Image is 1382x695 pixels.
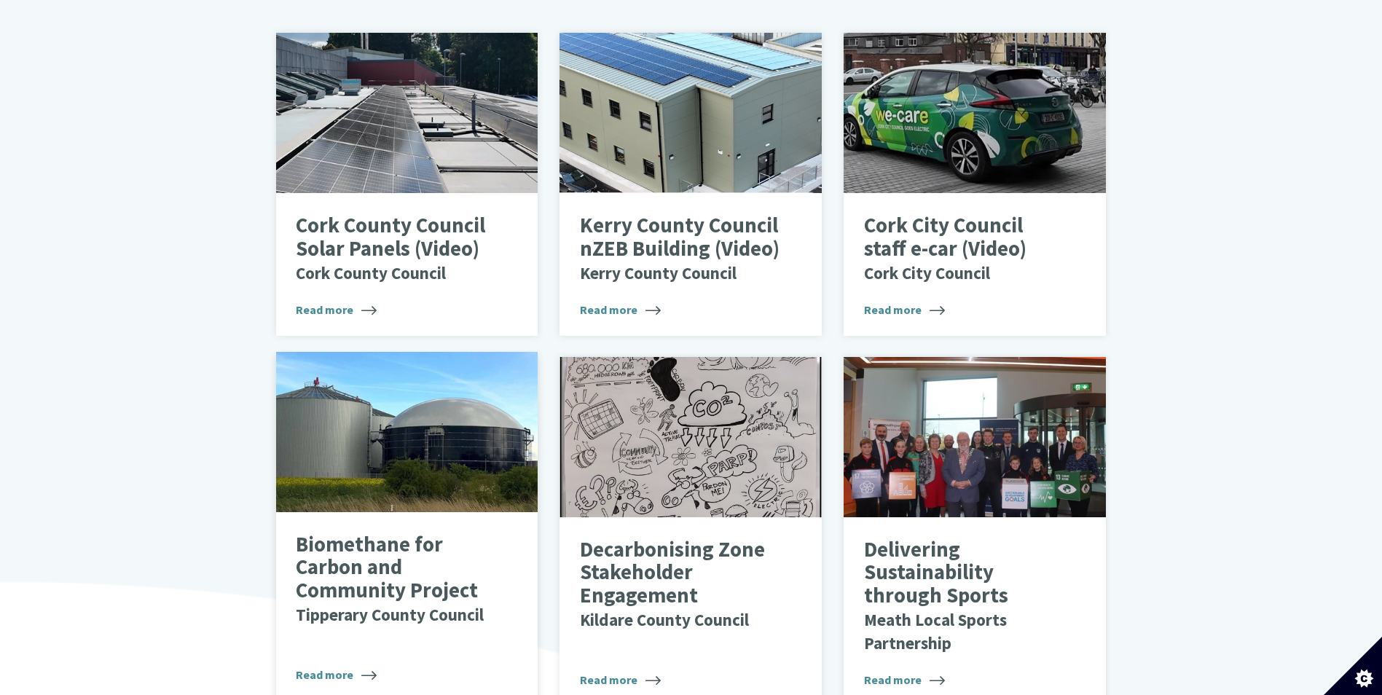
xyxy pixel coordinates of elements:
p: Cork County Council Solar Panels (Video) [296,214,496,283]
span: Read more [580,301,661,318]
p: Delivering Sustainability through Sports [864,538,1064,653]
span: Read more [296,301,377,318]
p: Decarbonising Zone Stakeholder Engagement [580,538,780,631]
small: Meath Local Sports Partnership [864,609,1007,653]
small: Kildare County Council [580,609,749,630]
span: Read more [580,671,661,688]
span: Read more [864,301,945,318]
p: Kerry County Council nZEB Building (Video) [580,214,780,283]
a: Cork City Council staff e-car (Video)Cork City Council Read more [844,33,1106,336]
span: Read more [864,671,945,688]
p: Biomethane for Carbon and Community Project [296,533,496,626]
small: Cork County Council [296,262,446,283]
a: Cork County Council Solar Panels (Video)Cork County Council Read more [276,33,538,336]
small: Tipperary County Council [296,604,484,625]
span: Read more [296,666,377,683]
small: Kerry County Council [580,262,737,283]
a: Kerry County Council nZEB Building (Video)Kerry County Council Read more [560,33,822,336]
small: Cork City Council [864,262,990,283]
button: Set cookie preferences [1324,637,1382,695]
p: Cork City Council staff e-car (Video) [864,214,1064,283]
